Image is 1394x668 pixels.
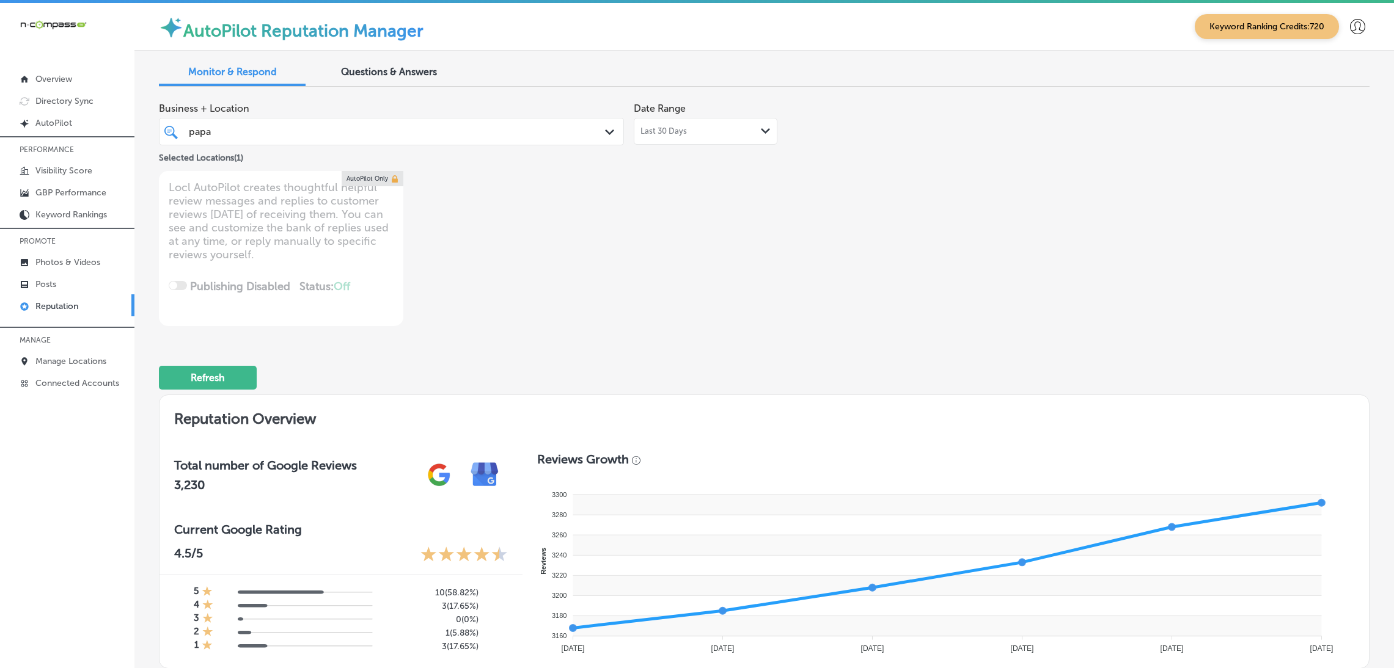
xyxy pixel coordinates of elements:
span: Monitor & Respond [188,66,277,78]
tspan: [DATE] [1010,644,1033,653]
p: Photos & Videos [35,257,100,267]
h4: 4 [194,599,199,612]
p: 4.5 /5 [174,546,203,565]
span: Business + Location [159,103,624,114]
span: Keyword Ranking Credits: 720 [1195,14,1339,39]
span: Questions & Answers [341,66,437,78]
span: Last 30 Days [640,126,687,136]
h3: Reviews Growth [537,452,629,467]
h5: 10 ( 58.82% ) [383,587,479,598]
tspan: 3280 [552,511,567,518]
tspan: 3180 [552,612,567,619]
img: autopilot-icon [159,15,183,40]
h2: 3,230 [174,477,357,492]
tspan: [DATE] [561,644,584,653]
img: 660ab0bf-5cc7-4cb8-ba1c-48b5ae0f18e60NCTV_CLogo_TV_Black_-500x88.png [20,19,87,31]
div: 1 Star [202,599,213,612]
h5: 1 ( 5.88% ) [383,628,479,638]
h5: 0 ( 0% ) [383,614,479,625]
p: Keyword Rankings [35,209,107,220]
p: Overview [35,74,72,84]
h3: Current Google Rating [174,522,508,537]
tspan: [DATE] [1160,644,1183,653]
h2: Reputation Overview [160,395,1369,437]
p: Directory Sync [35,96,94,106]
h4: 5 [194,586,199,599]
div: 1 Star [202,639,213,653]
p: Connected Accounts [35,378,119,388]
p: Selected Locations ( 1 ) [159,148,243,163]
div: 4.5 Stars [420,546,508,565]
tspan: [DATE] [1310,644,1333,653]
tspan: 3240 [552,551,567,559]
tspan: [DATE] [711,644,734,653]
h4: 1 [194,639,199,653]
tspan: 3300 [552,491,567,498]
p: AutoPilot [35,118,72,128]
h5: 3 ( 17.65% ) [383,601,479,611]
img: gPZS+5FD6qPJAAAAABJRU5ErkJggg== [416,452,462,498]
p: Visibility Score [35,165,92,176]
p: GBP Performance [35,187,106,198]
tspan: 3260 [552,531,567,539]
text: Reviews [539,548,546,575]
label: Date Range [634,103,686,114]
h4: 3 [194,612,199,626]
h5: 3 ( 17.65% ) [383,641,479,652]
div: 1 Star [202,612,213,626]
div: 1 Star [202,586,213,599]
img: e7ababfa220611ac49bdb491a11684a6.png [462,452,508,498]
button: Refresh [159,366,257,390]
p: Reputation [35,301,78,311]
label: AutoPilot Reputation Manager [183,21,424,41]
tspan: 3200 [552,592,567,599]
div: 1 Star [202,626,213,639]
h4: 2 [194,626,199,639]
tspan: 3160 [552,632,567,639]
p: Posts [35,279,56,289]
tspan: [DATE] [860,644,884,653]
p: Manage Locations [35,356,106,366]
h3: Total number of Google Reviews [174,458,357,473]
tspan: 3220 [552,572,567,579]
